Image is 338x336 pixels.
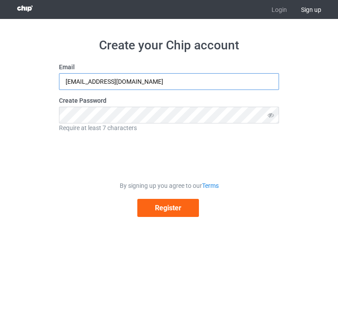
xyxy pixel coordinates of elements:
a: Terms [202,182,219,189]
button: Register [137,199,199,217]
iframe: reCAPTCHA [102,138,236,173]
label: Create Password [59,96,279,105]
h1: Create your Chip account [59,37,279,53]
div: By signing up you agree to our [59,181,279,190]
img: 3d383065fc803cdd16c62507c020ddf8.png [17,5,33,12]
label: Email [59,63,279,71]
div: Require at least 7 characters [59,123,279,132]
